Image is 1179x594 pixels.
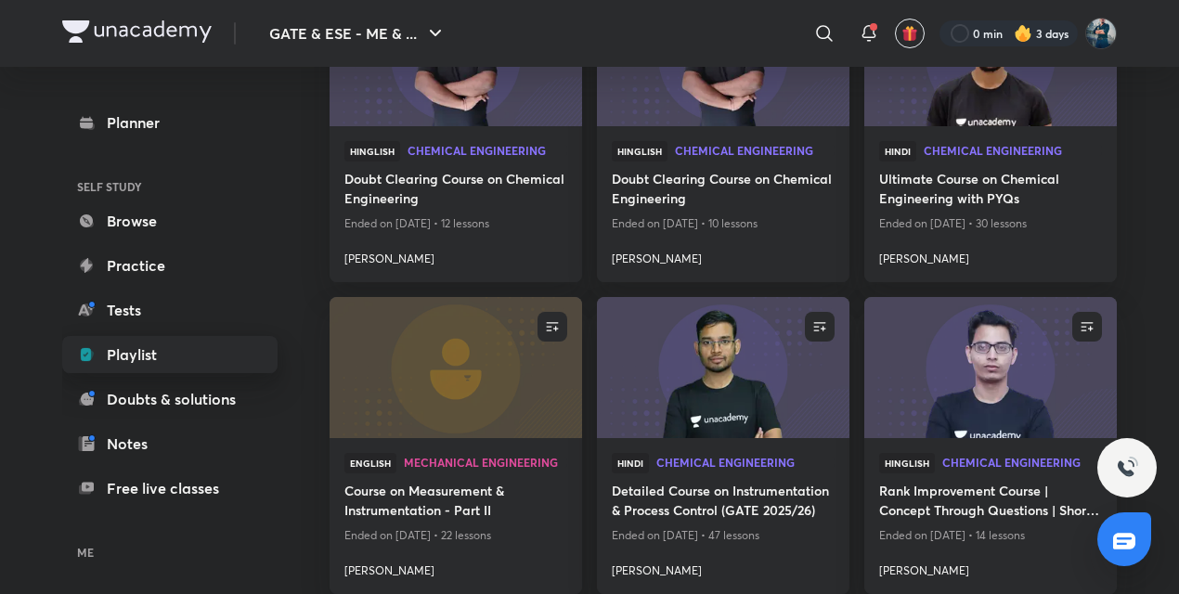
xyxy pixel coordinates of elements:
a: Rank Improvement Course | Concept Through Questions | Short Notes [879,481,1102,523]
span: Chemical Engineering [924,145,1102,156]
span: Chemical Engineering [408,145,567,156]
p: Ended on [DATE] • 47 lessons [612,523,835,548]
span: Chemical Engineering [942,457,1102,468]
img: Company Logo [62,20,212,43]
button: GATE & ESE - ME & ... [258,15,458,52]
a: Playlist [62,336,278,373]
h6: ME [62,536,278,568]
a: [PERSON_NAME] [612,555,835,579]
a: Chemical Engineering [942,457,1102,470]
span: Hinglish [879,453,935,473]
p: Ended on [DATE] • 22 lessons [344,523,567,548]
a: [PERSON_NAME] [612,243,835,267]
a: Practice [62,247,278,284]
img: Vinay Upadhyay [1085,18,1117,49]
span: Hinglish [612,141,667,161]
a: Doubt Clearing Course on Chemical Engineering [612,169,835,212]
a: Detailed Course on Instrumentation & Process Control (GATE 2025/26) [612,481,835,523]
a: [PERSON_NAME] [344,243,567,267]
img: streak [1014,24,1032,43]
span: English [344,453,396,473]
img: avatar [901,25,918,42]
span: Hinglish [344,141,400,161]
span: Chemical Engineering [656,457,835,468]
a: [PERSON_NAME] [344,555,567,579]
img: ttu [1116,457,1138,479]
p: Ended on [DATE] • 30 lessons [879,212,1102,236]
a: new-thumbnail [597,297,849,438]
span: Hindi [879,141,916,161]
a: [PERSON_NAME] [879,555,1102,579]
a: Ultimate Course on Chemical Engineering with PYQs [879,169,1102,212]
h6: SELF STUDY [62,171,278,202]
img: new-thumbnail [594,295,851,439]
a: Doubts & solutions [62,381,278,418]
button: avatar [895,19,925,48]
a: Company Logo [62,20,212,47]
a: Doubt Clearing Course on Chemical Engineering [344,169,567,212]
a: Planner [62,104,278,141]
a: Course on Measurement & Instrumentation - Part II [344,481,567,523]
a: Notes [62,425,278,462]
a: Mechanical Engineering [404,457,567,470]
span: Hindi [612,453,649,473]
img: new-thumbnail [327,295,584,439]
a: new-thumbnail [864,297,1117,438]
img: new-thumbnail [862,295,1119,439]
a: Chemical Engineering [408,145,567,158]
p: Ended on [DATE] • 14 lessons [879,523,1102,548]
a: Tests [62,291,278,329]
span: Chemical Engineering [675,145,835,156]
span: Mechanical Engineering [404,457,567,468]
a: new-thumbnail [330,297,582,438]
a: [PERSON_NAME] [879,243,1102,267]
p: Ended on [DATE] • 10 lessons [612,212,835,236]
p: Ended on [DATE] • 12 lessons [344,212,567,236]
a: Chemical Engineering [675,145,835,158]
a: Free live classes [62,470,278,507]
a: Chemical Engineering [924,145,1102,158]
a: Browse [62,202,278,239]
a: Chemical Engineering [656,457,835,470]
